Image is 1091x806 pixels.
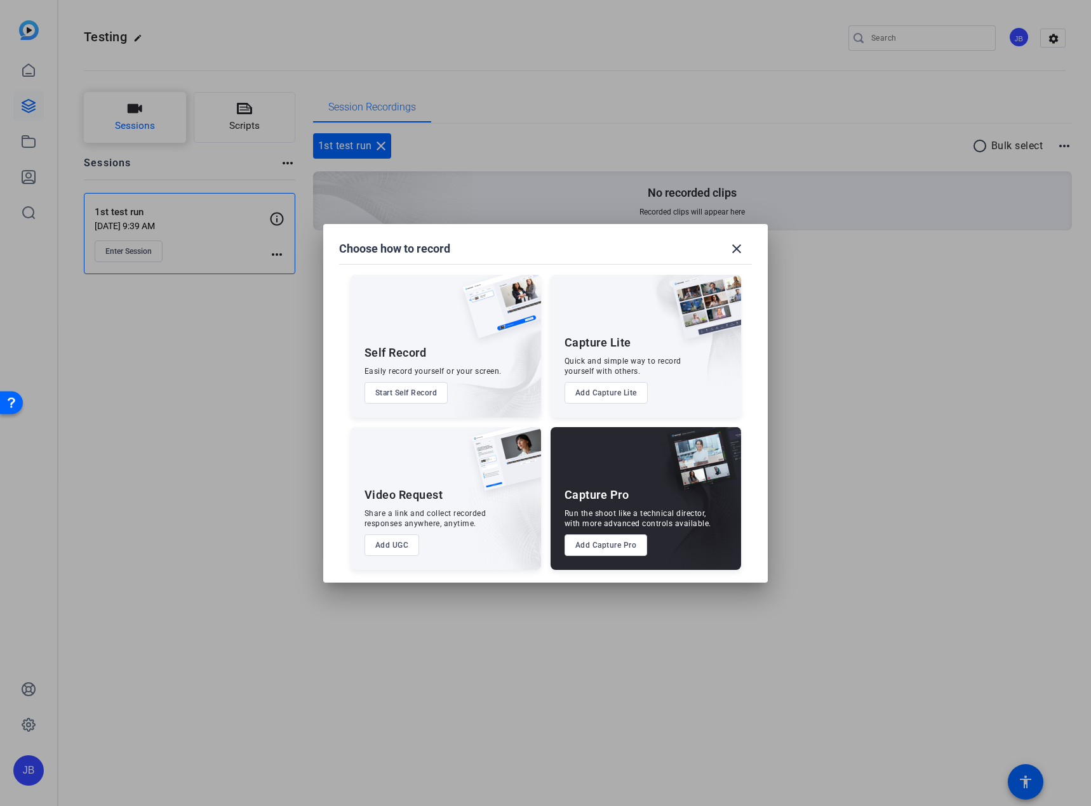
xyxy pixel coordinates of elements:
mat-icon: close [729,241,744,256]
div: Run the shoot like a technical director, with more advanced controls available. [565,508,711,529]
img: embarkstudio-capture-pro.png [647,443,741,570]
div: Video Request [365,487,443,503]
img: capture-lite.png [662,275,741,352]
img: embarkstudio-self-record.png [431,302,541,418]
button: Add UGC [365,534,420,556]
div: Capture Pro [565,487,629,503]
img: ugc-content.png [462,427,541,504]
div: Share a link and collect recorded responses anywhere, anytime. [365,508,486,529]
button: Add Capture Pro [565,534,648,556]
div: Capture Lite [565,335,631,350]
button: Add Capture Lite [565,382,648,404]
div: Self Record [365,345,427,360]
h1: Choose how to record [339,241,450,256]
div: Easily record yourself or your screen. [365,366,502,376]
img: embarkstudio-ugc-content.png [467,466,541,570]
img: self-record.png [453,275,541,351]
img: capture-pro.png [657,427,741,505]
button: Start Self Record [365,382,448,404]
div: Quick and simple way to record yourself with others. [565,356,681,376]
img: embarkstudio-capture-lite.png [627,275,741,402]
